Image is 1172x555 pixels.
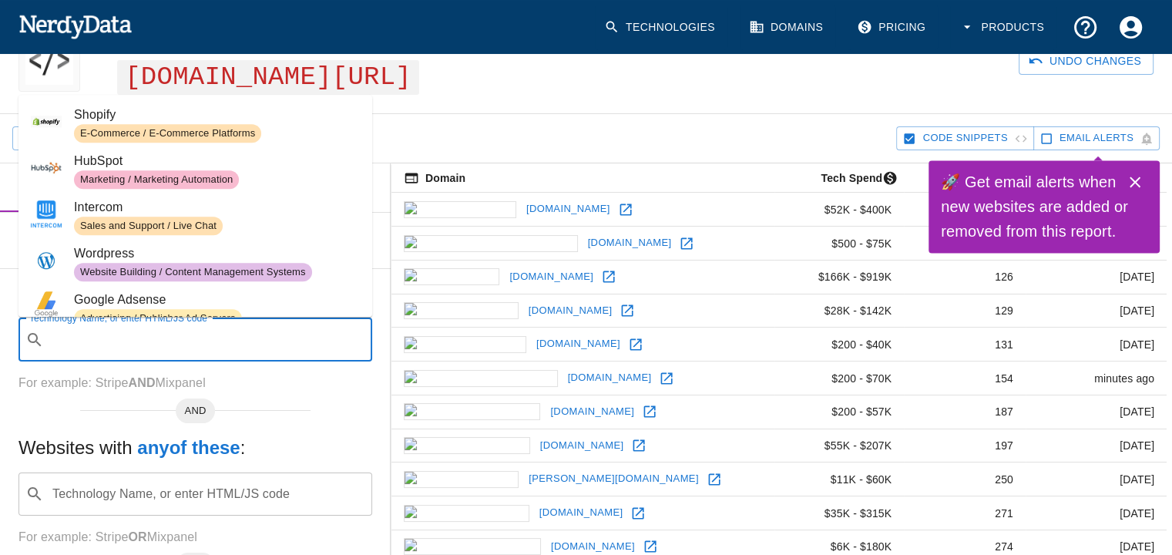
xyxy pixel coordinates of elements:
button: Close [1120,166,1150,197]
td: [DATE] [1026,429,1167,462]
b: AND [128,376,155,389]
img: NerdyData.com [18,11,132,42]
a: Open bandcamp.com in new window [655,367,678,390]
td: 43 [904,227,1026,261]
td: $11K - $60K [774,462,905,496]
img: "stripe.com/e/" logo [25,30,73,92]
img: disqus.com icon [404,437,530,454]
td: $28K - $142K [774,294,905,328]
a: Open fontawesome.com in new window [675,232,698,255]
h6: 🚀 Get email alerts when new websites are added or removed from this report. [941,170,1129,244]
b: any of these [137,437,240,458]
a: [DOMAIN_NAME] [522,197,614,221]
td: $52K - $400K [774,193,905,227]
button: Hide Search [12,126,118,150]
a: Open dribbble.com in new window [638,400,661,423]
a: [DOMAIN_NAME] [536,434,628,458]
td: [DATE] [1026,462,1167,496]
span: Google Adsense [74,291,360,309]
a: Open disqus.com in new window [627,434,650,457]
td: [DATE] [1026,395,1167,429]
b: OR [128,530,146,543]
td: 271 [904,496,1026,530]
button: Account Settings [1108,5,1154,50]
iframe: Drift Widget Chat Controller [1095,452,1154,511]
a: Open npr.org in new window [597,265,620,288]
a: Domains [740,5,835,50]
td: minutes ago [1026,362,1167,395]
span: Intercom [74,198,360,217]
span: [DOMAIN_NAME][URL] [117,60,419,95]
span: Marketing / Marketing Automation [74,173,239,187]
label: Technology Name, or enter HTML/JS code [29,311,207,325]
td: 250 [904,462,1026,496]
span: Hide Code Snippets [922,129,1007,147]
td: 37 [904,193,1026,227]
h5: Websites with : [18,436,372,460]
td: [DATE] [1026,496,1167,530]
img: change.org icon [404,505,529,522]
a: Open npmjs.com in new window [624,333,647,356]
a: [PERSON_NAME][DOMAIN_NAME] [525,467,703,491]
span: Get email alerts with newly found website results. Click to enable. [1060,129,1133,147]
p: For example: Stripe Mixpanel [18,528,372,547]
a: Pricing [848,5,938,50]
p: For example: Stripe Mixpanel [18,374,372,392]
img: flickr.com icon [404,201,516,218]
h1: 260,626 Websites using [117,22,419,89]
td: $200 - $40K [774,328,905,362]
td: 187 [904,395,1026,429]
td: $166K - $919K [774,260,905,294]
td: 197 [904,429,1026,462]
span: Advertising / Publisher Ad Servers [74,311,242,326]
td: [DATE] [1026,260,1167,294]
td: 154 [904,362,1026,395]
img: wiley.com icon [404,302,519,319]
a: [DOMAIN_NAME] [584,231,676,255]
span: Wordpress [74,244,360,263]
td: $55K - $207K [774,429,905,462]
span: Shopify [74,106,360,124]
a: Open flickr.com in new window [614,198,637,221]
span: E-Commerce / E-Commerce Platforms [74,126,261,141]
img: trello.com icon [404,471,519,488]
td: [DATE] [1026,328,1167,362]
a: [DOMAIN_NAME] [564,366,656,390]
img: bandcamp.com icon [404,370,558,387]
button: Support and Documentation [1063,5,1108,50]
img: npr.org icon [404,268,499,285]
td: $200 - $57K [774,395,905,429]
td: 131 [904,328,1026,362]
a: Technologies [595,5,727,50]
button: Hide Code Snippets [896,126,1033,150]
a: Open trello.com in new window [703,468,726,491]
span: AND [176,403,216,419]
a: Open change.org in new window [626,502,650,525]
td: [DATE] [1026,294,1167,328]
button: Products [950,5,1056,50]
a: [DOMAIN_NAME] [546,400,638,424]
img: fontawesome.com icon [404,235,578,252]
td: $200 - $70K [774,362,905,395]
span: Sales and Support / Live Chat [74,219,223,234]
td: 129 [904,294,1026,328]
a: [DOMAIN_NAME] [525,299,616,323]
img: calendly.com icon [404,538,541,555]
td: $500 - $75K [774,227,905,261]
a: [DOMAIN_NAME] [536,501,627,525]
span: The estimated minimum and maximum annual tech spend each webpage has, based on the free, freemium... [801,169,904,187]
img: dribbble.com icon [404,403,540,420]
a: [DOMAIN_NAME] [505,265,597,289]
span: HubSpot [74,152,360,170]
img: npmjs.com icon [404,336,526,353]
button: Get email alerts with newly found website results. Click to enable. [1033,126,1160,150]
span: Website Building / Content Management Systems [74,265,312,280]
span: The registered domain name (i.e. "nerdydata.com"). [404,169,465,187]
span: A page popularity ranking based on a domain's backlinks. Smaller numbers signal more popular doma... [928,169,1026,187]
td: 126 [904,260,1026,294]
a: [DOMAIN_NAME] [532,332,624,356]
a: Open wiley.com in new window [616,299,639,322]
td: $35K - $315K [774,496,905,530]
